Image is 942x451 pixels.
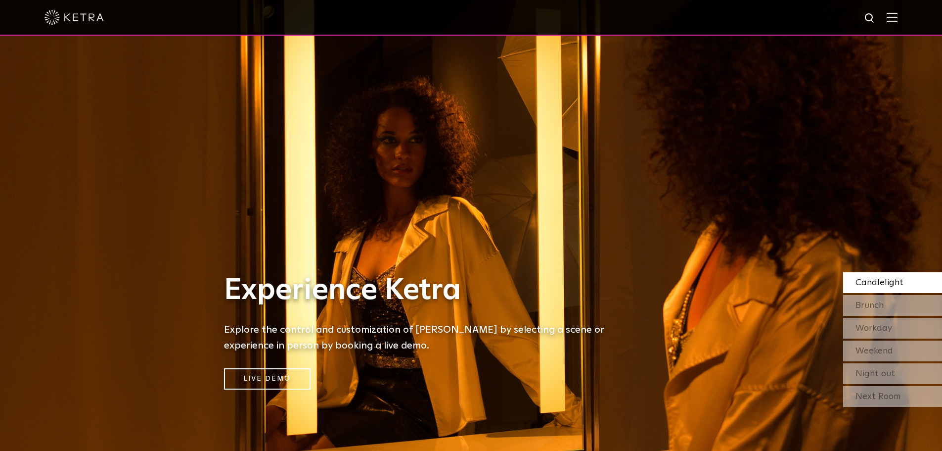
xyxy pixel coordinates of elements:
span: Candlelight [855,278,903,287]
img: ketra-logo-2019-white [45,10,104,25]
div: Next Room [843,386,942,407]
span: Workday [855,324,892,333]
h1: Experience Ketra [224,274,620,307]
img: Hamburger%20Nav.svg [887,12,897,22]
a: Live Demo [224,368,311,390]
span: Night out [855,369,895,378]
img: search icon [864,12,876,25]
h5: Explore the control and customization of [PERSON_NAME] by selecting a scene or experience in pers... [224,322,620,353]
span: Brunch [855,301,884,310]
span: Weekend [855,347,893,355]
